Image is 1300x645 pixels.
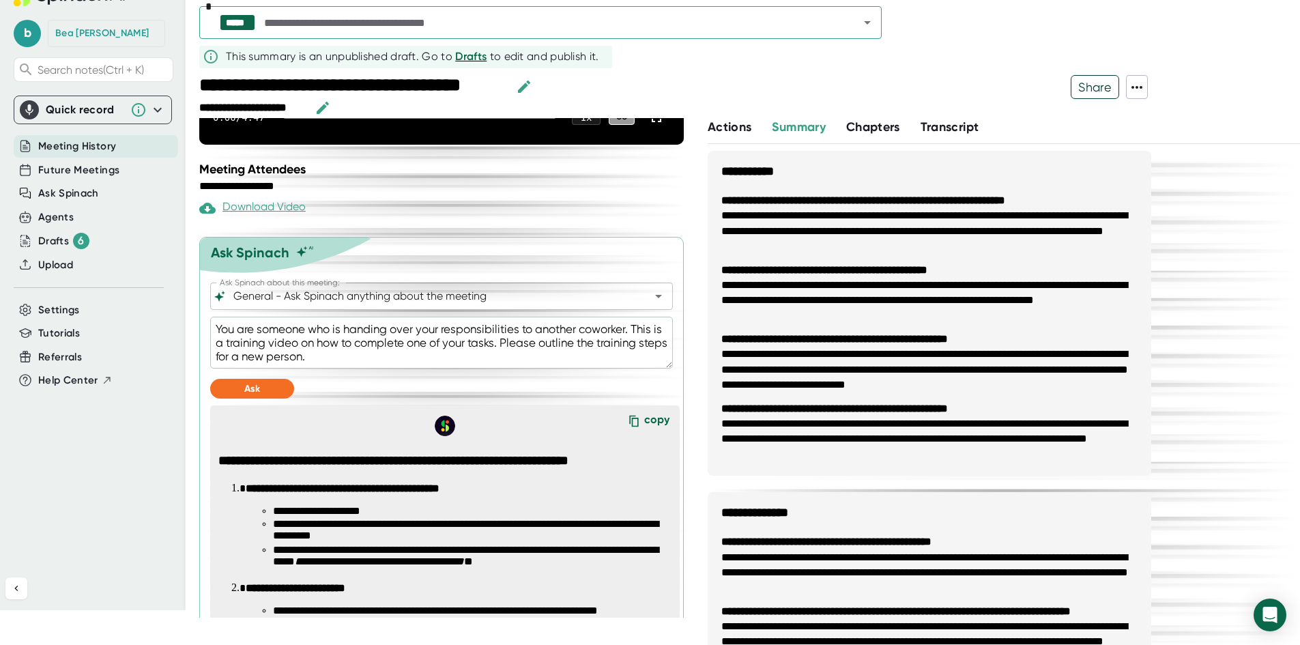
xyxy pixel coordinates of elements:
[772,118,825,137] button: Summary
[55,27,149,40] div: Bea van den Heuvel
[210,379,294,399] button: Ask
[38,302,80,318] button: Settings
[231,287,629,306] input: What can we do to help?
[858,13,877,32] button: Open
[38,186,99,201] button: Ask Spinach
[46,103,124,117] div: Quick record
[846,118,900,137] button: Chapters
[708,119,751,134] span: Actions
[38,233,89,249] button: Drafts 6
[455,50,487,63] span: Drafts
[38,257,73,273] button: Upload
[38,349,82,365] button: Referrals
[14,20,41,47] span: b
[772,119,825,134] span: Summary
[210,317,673,369] textarea: You are someone who is handing over your responsibilities to another coworker. This is a training...
[211,244,289,261] div: Ask Spinach
[38,139,116,154] button: Meeting History
[20,96,166,124] div: Quick record
[38,233,89,249] div: Drafts
[846,119,900,134] span: Chapters
[244,383,260,395] span: Ask
[644,413,669,431] div: copy
[38,210,74,225] button: Agents
[199,162,691,177] div: Meeting Attendees
[921,119,979,134] span: Transcript
[1071,75,1118,99] span: Share
[708,118,751,137] button: Actions
[921,118,979,137] button: Transcript
[455,48,487,65] button: Drafts
[73,233,89,249] div: 6
[38,373,98,388] span: Help Center
[226,48,599,65] div: This summary is an unpublished draft. Go to to edit and publish it.
[38,373,113,388] button: Help Center
[38,326,80,341] button: Tutorials
[1254,599,1286,631] div: Open Intercom Messenger
[649,287,668,306] button: Open
[38,63,169,76] span: Search notes (Ctrl + K)
[199,200,306,216] div: Download Video
[1071,75,1119,99] button: Share
[38,162,119,178] button: Future Meetings
[5,577,27,599] button: Collapse sidebar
